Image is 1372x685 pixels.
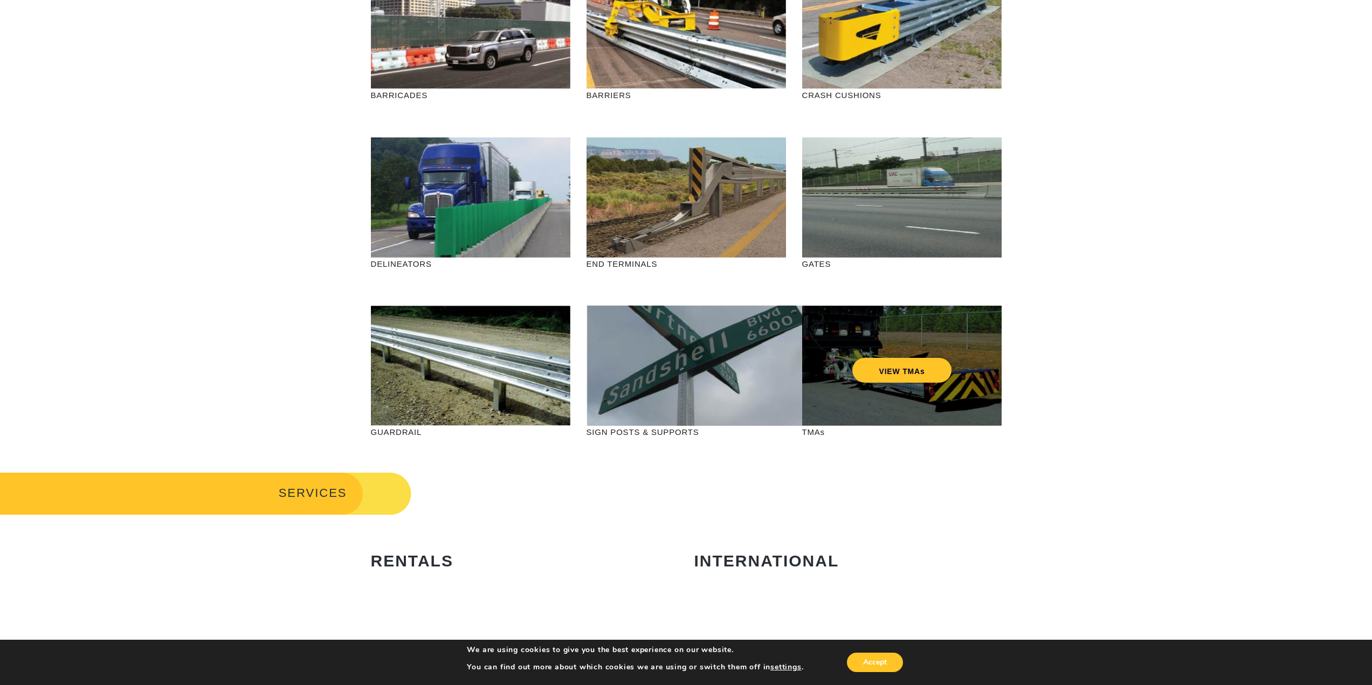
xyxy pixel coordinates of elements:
p: GATES [802,258,1002,270]
p: GUARDRAIL [371,426,570,438]
p: You can find out more about which cookies we are using or switch them off in . [467,662,803,672]
p: CRASH CUSHIONS [802,89,1002,101]
p: END TERMINALS [587,258,786,270]
p: TMAs [802,426,1002,438]
p: DELINEATORS [371,258,570,270]
p: SIGN POSTS & SUPPORTS [587,426,786,438]
button: Accept [847,653,903,672]
p: We are using cookies to give you the best experience on our website. [467,645,803,655]
strong: RENTALS [371,552,453,570]
p: BARRICADES [371,89,570,101]
strong: INTERNATIONAL [694,552,839,570]
a: VIEW TMAs [852,358,952,383]
p: BARRIERS [587,89,786,101]
button: settings [770,662,801,672]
